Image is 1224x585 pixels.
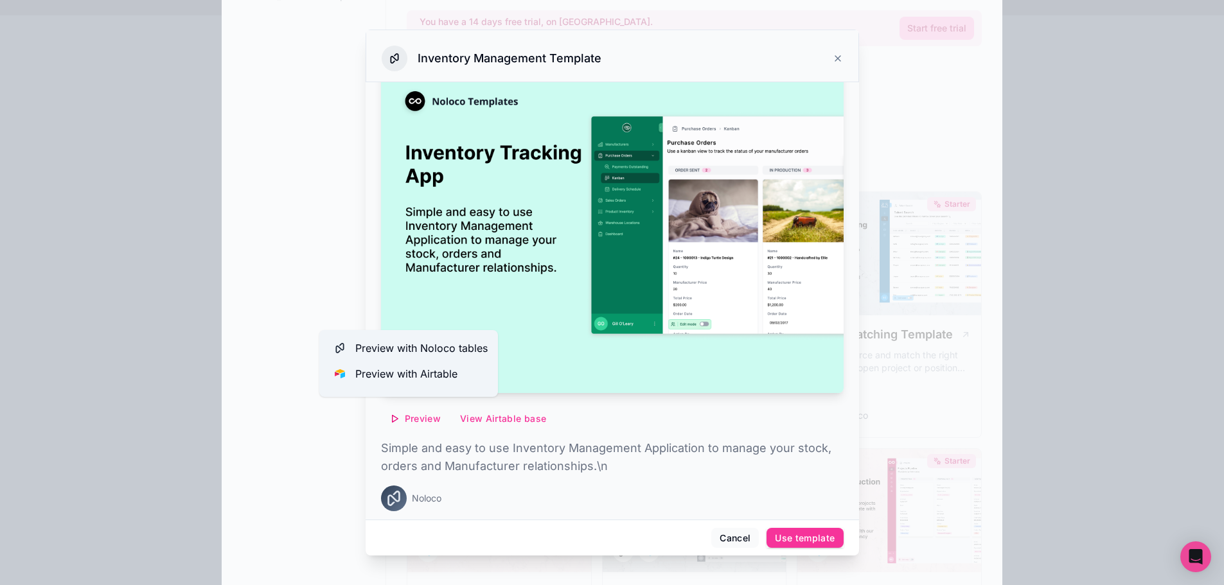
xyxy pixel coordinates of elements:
span: Preview with Noloco tables [355,340,488,356]
button: Preview [381,408,449,429]
button: Preview with Noloco tables [324,335,493,361]
button: Use template [767,528,843,548]
button: View Airtable base [452,408,554,429]
span: Preview [405,413,441,424]
p: Simple and easy to use Inventory Management Application to manage your stock, orders and Manufact... [381,439,844,475]
div: Use template [775,532,835,544]
div: Open Intercom Messenger [1180,541,1211,572]
button: Cancel [711,528,759,548]
button: Airtable LogoPreview with Airtable [324,361,493,387]
span: Preview with Airtable [355,366,457,381]
h3: Inventory Management Template [418,51,601,66]
img: Inventory Management Template [381,57,844,394]
img: Airtable Logo [335,369,345,379]
span: Noloco [412,492,441,505]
